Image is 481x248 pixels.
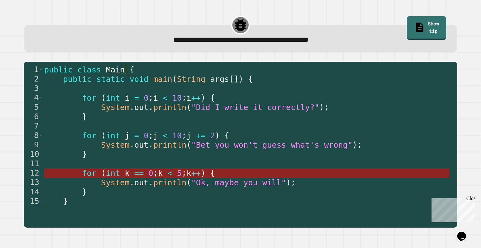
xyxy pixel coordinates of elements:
span: j [153,131,158,140]
span: out [134,178,148,187]
span: int [106,131,120,140]
span: "Did I write it correctly?" [191,103,319,112]
span: for [82,131,96,140]
span: args [210,75,229,84]
div: 6 [24,112,43,121]
span: Toggle code folding, rows 4 through 6 [39,93,43,103]
span: 10 [172,93,182,103]
span: k [125,169,130,178]
span: Toggle code folding, rows 8 through 10 [39,131,43,140]
span: main [153,75,172,84]
span: ++ [191,169,201,178]
div: 11 [24,159,43,168]
span: System [101,178,130,187]
div: 10 [24,150,43,159]
div: 7 [24,121,43,131]
span: == [134,169,144,178]
div: 3 [24,84,43,93]
div: 12 [24,168,43,178]
span: void [130,75,149,84]
span: < [163,131,168,140]
span: out [134,103,148,112]
span: < [168,169,172,178]
span: for [82,169,96,178]
span: 2 [210,131,215,140]
iframe: chat widget [429,196,475,222]
span: int [106,93,120,103]
span: 0 [148,169,153,178]
span: public [44,65,73,74]
div: 8 [24,131,43,140]
span: = [134,93,139,103]
span: i [187,93,191,103]
a: Show tip [407,16,446,40]
span: = [134,131,139,140]
div: 14 [24,187,43,197]
span: < [163,93,168,103]
div: 13 [24,178,43,187]
span: System [101,140,130,150]
span: "Bet you won't guess what's wrong" [191,140,353,150]
span: i [153,93,158,103]
span: 10 [172,131,182,140]
span: 0 [144,131,148,140]
span: i [125,93,130,103]
span: System [101,103,130,112]
span: for [82,93,96,103]
span: Main [106,65,125,74]
iframe: chat widget [455,223,475,242]
div: 15 [24,197,43,206]
div: 5 [24,103,43,112]
span: k [187,169,191,178]
span: out [134,140,148,150]
span: println [153,103,186,112]
div: 2 [24,74,43,84]
span: += [196,131,205,140]
span: println [153,140,186,150]
div: Chat with us now!Close [3,3,43,40]
span: ++ [191,93,201,103]
span: int [106,169,120,178]
span: j [187,131,191,140]
span: j [125,131,130,140]
span: Toggle code folding, rows 2 through 15 [39,74,43,84]
span: println [153,178,186,187]
span: "Ok, maybe you will" [191,178,286,187]
span: Toggle code folding, rows 1 through 16 [39,65,43,74]
span: 0 [144,93,148,103]
div: 9 [24,140,43,150]
span: String [177,75,205,84]
span: static [96,75,125,84]
span: 5 [177,169,182,178]
div: 4 [24,93,43,103]
div: 1 [24,65,43,74]
span: Toggle code folding, rows 12 through 14 [39,168,43,178]
span: class [77,65,101,74]
span: public [63,75,92,84]
span: k [158,169,163,178]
